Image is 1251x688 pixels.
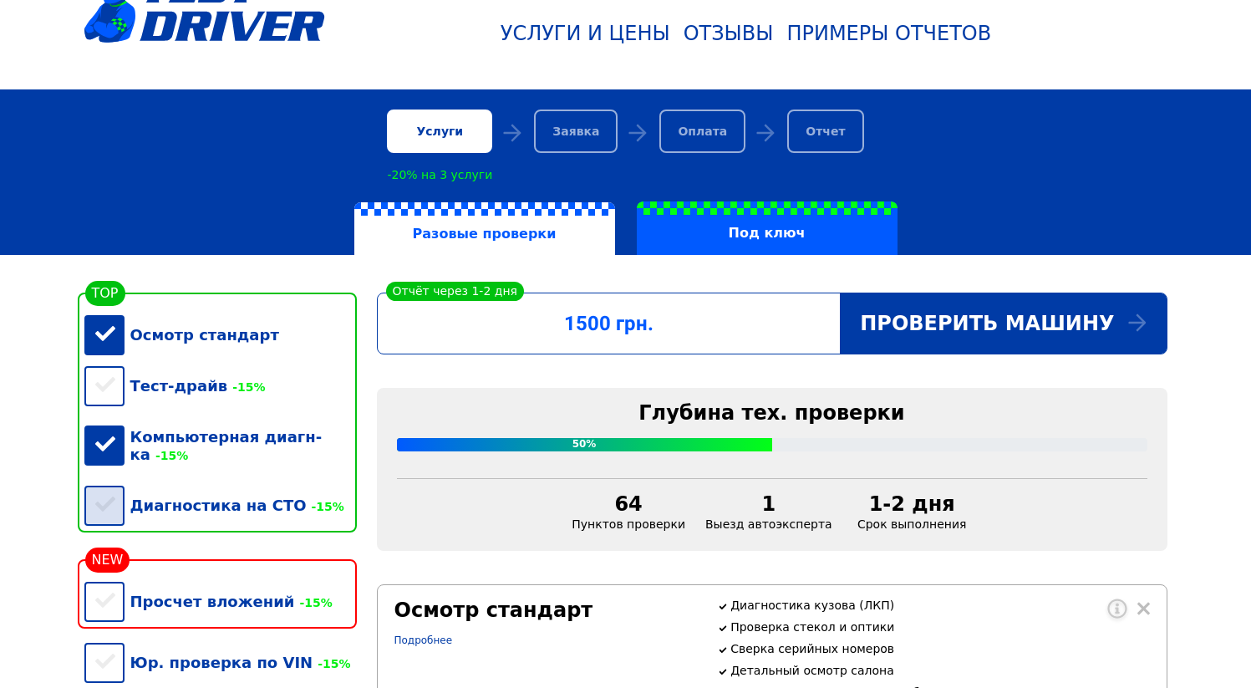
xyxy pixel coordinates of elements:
a: Примеры отчетов [780,15,998,52]
label: Под ключ [637,201,898,255]
div: 1 [705,492,832,516]
div: Юр. проверка по VIN [84,637,357,688]
span: -15% [294,596,332,609]
div: Тест-драйв [84,360,357,411]
span: -15% [227,380,265,394]
div: Примеры отчетов [786,22,991,45]
div: Отзывы [684,22,774,45]
div: Заявка [534,110,618,153]
div: Срок выполнения [842,492,982,531]
p: Проверка стекол и оптики [730,620,1149,634]
a: Отзывы [677,15,781,52]
div: Диагностика на СТО [84,480,357,531]
div: 64 [572,492,685,516]
div: 1500 грн. [378,312,841,335]
p: Сверка серийных номеров [730,642,1149,655]
div: -20% на 3 услуги [387,168,492,181]
div: Оплата [659,110,745,153]
div: Выезд автоэксперта [695,492,842,531]
a: Под ключ [626,201,908,255]
div: Пунктов проверки [562,492,695,531]
a: Услуги и цены [494,15,677,52]
div: 50% [397,438,772,451]
label: Разовые проверки [354,202,615,256]
span: -15% [313,657,350,670]
div: Отчет [787,110,863,153]
div: Проверить машину [840,293,1166,354]
div: Осмотр стандарт [394,599,698,622]
span: -15% [150,449,188,462]
div: Глубина тех. проверки [397,401,1147,425]
p: Диагностика кузова (ЛКП) [730,599,1149,612]
a: Подробнее [394,634,453,646]
p: Детальный осмотр салона [730,664,1149,677]
div: Услуги [387,110,492,153]
span: -15% [306,500,343,513]
div: 1-2 дня [852,492,972,516]
div: Компьютерная диагн-ка [84,411,357,480]
div: Осмотр стандарт [84,309,357,360]
div: Просчет вложений [84,576,357,627]
div: Услуги и цены [501,22,670,45]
